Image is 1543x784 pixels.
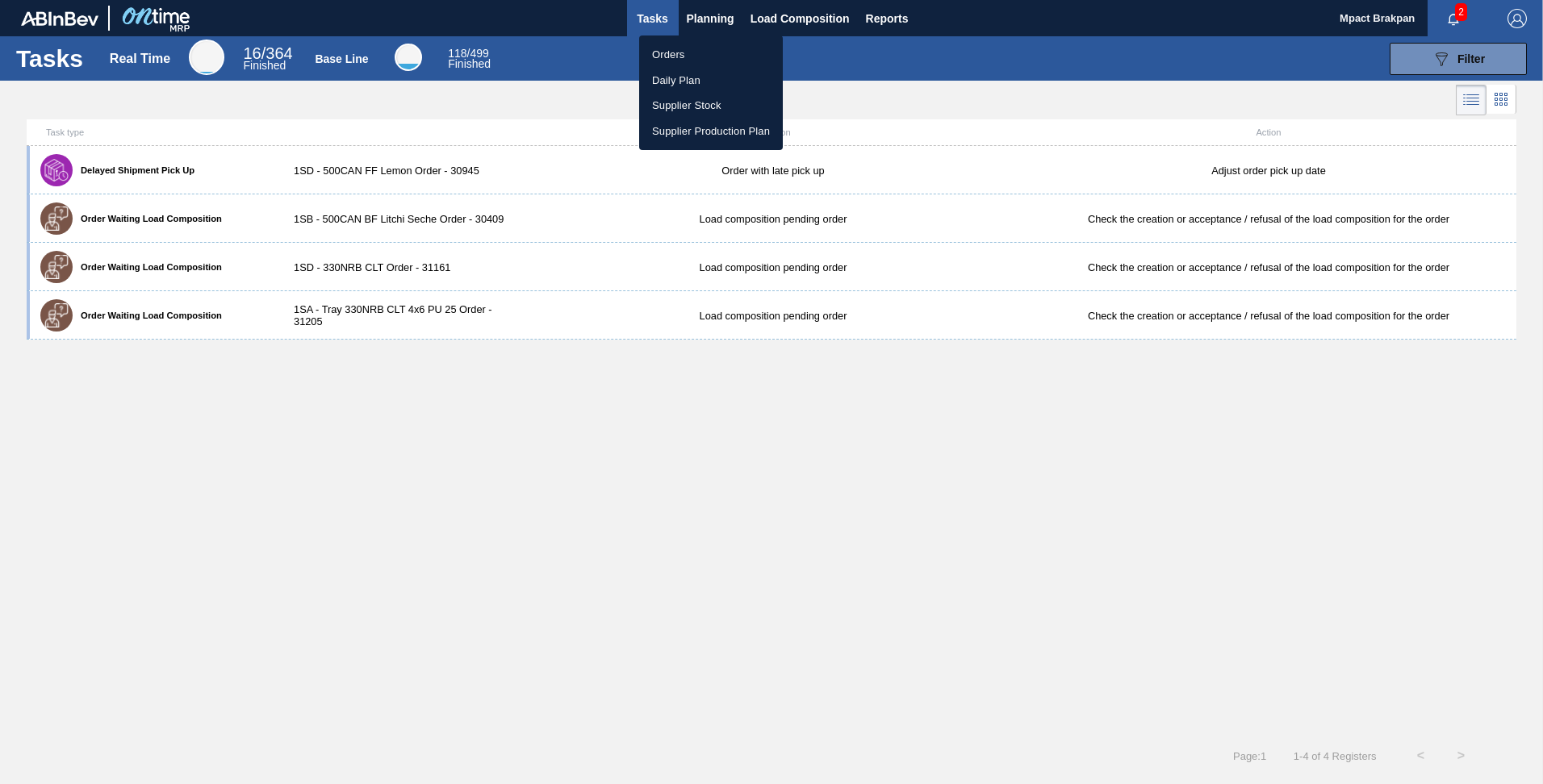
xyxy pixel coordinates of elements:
[639,119,783,144] a: Supplier Production Plan
[639,68,783,94] a: Daily Plan
[639,93,783,119] a: Supplier Stock
[639,42,783,68] a: Orders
